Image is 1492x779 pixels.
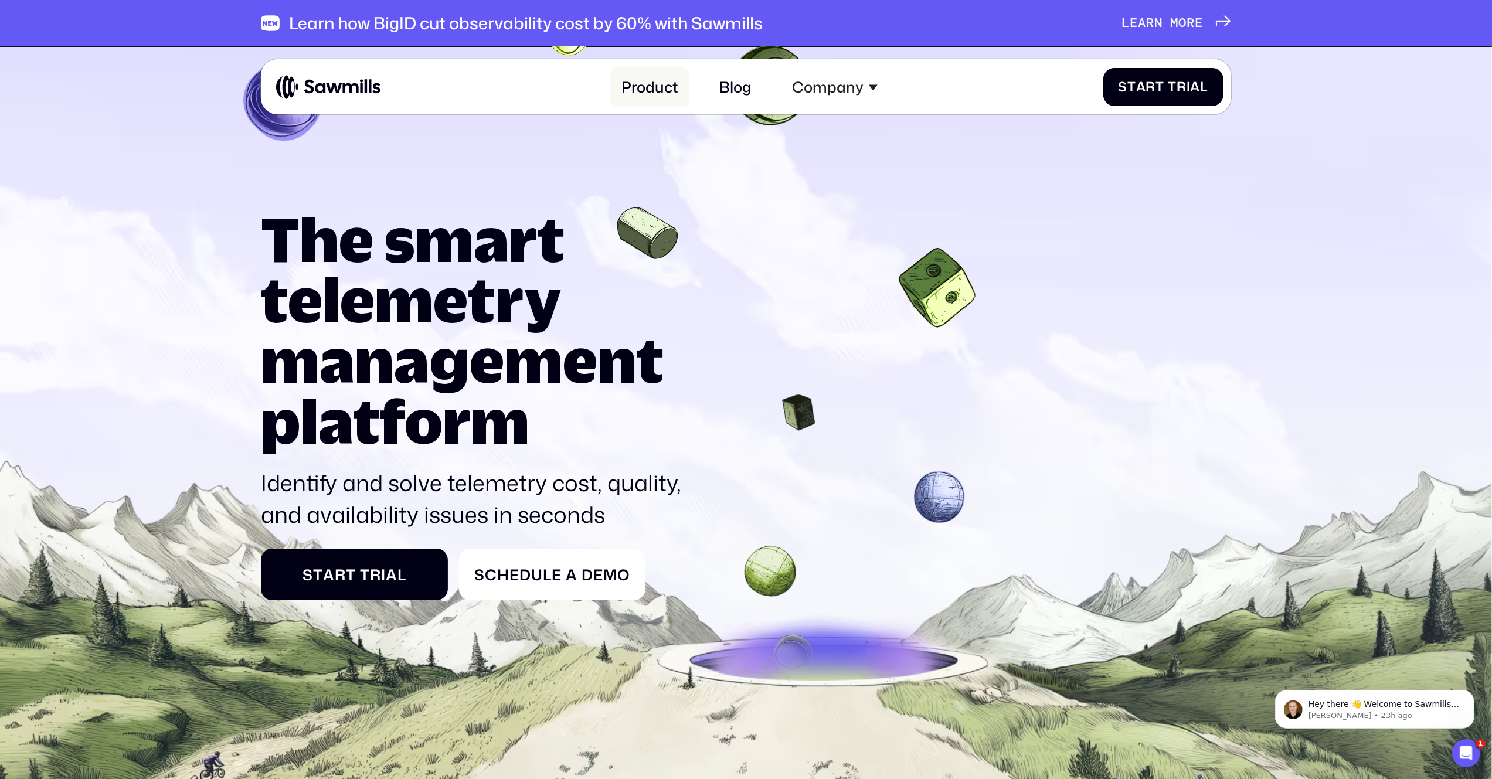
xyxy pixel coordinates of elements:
[1118,79,1127,95] span: S
[346,566,356,584] span: t
[459,549,645,600] a: ScheduleaDemo
[386,566,397,584] span: a
[497,566,509,584] span: h
[1154,15,1163,31] span: n
[323,566,335,584] span: a
[781,67,889,107] div: Company
[617,566,630,584] span: o
[1171,15,1179,31] span: m
[1103,68,1223,106] a: StartTrial
[397,566,406,584] span: l
[1146,79,1156,95] span: r
[261,549,447,600] a: StartTrial
[370,566,381,584] span: r
[1187,15,1195,31] span: r
[474,566,485,584] span: S
[335,566,346,584] span: r
[1127,79,1136,95] span: t
[1136,79,1146,95] span: a
[531,566,543,584] span: u
[1195,15,1203,31] span: e
[1191,79,1201,95] span: a
[1201,79,1209,95] span: l
[1187,79,1191,95] span: i
[593,566,603,584] span: e
[360,566,370,584] span: T
[289,13,763,33] div: Learn how BigID cut observability cost by 60% with Sawmills
[381,566,386,584] span: i
[552,566,562,584] span: e
[1146,15,1154,31] span: r
[1177,79,1187,95] span: r
[1258,665,1492,747] iframe: Intercom notifications message
[1156,79,1165,95] span: t
[261,467,694,530] p: Identify and solve telemetry cost, quality, and availability issues in seconds
[1121,15,1231,31] a: Learnmore
[1121,15,1130,31] span: L
[485,566,497,584] span: c
[582,566,593,584] span: D
[303,566,313,584] span: S
[1130,15,1138,31] span: e
[1452,739,1480,767] iframe: Intercom live chat
[1476,739,1486,749] span: 1
[509,566,519,584] span: e
[708,67,762,107] a: Blog
[519,566,531,584] span: d
[566,566,577,584] span: a
[792,78,864,96] div: Company
[610,67,689,107] a: Product
[313,566,323,584] span: t
[603,566,617,584] span: m
[1138,15,1146,31] span: a
[1178,15,1187,31] span: o
[1168,79,1177,95] span: T
[261,209,694,450] h1: The smart telemetry management platform
[543,566,552,584] span: l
